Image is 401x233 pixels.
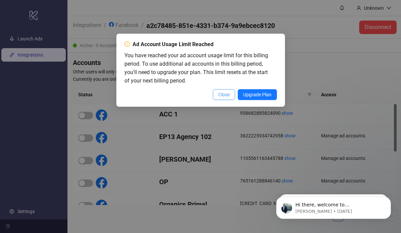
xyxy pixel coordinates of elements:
span: Upgrade Plan [243,92,271,97]
span: Close [218,92,230,97]
iframe: Intercom notifications message [266,182,401,230]
button: Upgrade Plan [238,89,277,100]
div: Ad Account Usage Limit Reached [133,40,213,48]
span: You have reached your ad account usage limit for this billing period. To use additional ad accoun... [124,52,268,84]
button: Close [213,89,235,100]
